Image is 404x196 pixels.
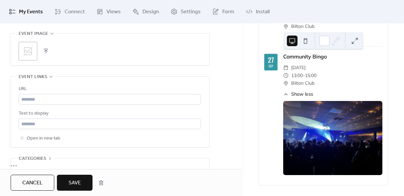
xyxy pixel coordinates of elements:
span: 13:00 [291,72,303,80]
div: ; [19,42,37,60]
div: ​ [283,64,289,72]
span: Form [222,8,234,16]
a: Connect [50,3,90,21]
span: Bilton Club [291,23,314,31]
span: Install [256,8,270,16]
button: Save [57,175,93,191]
a: Form [207,3,239,21]
div: URL [19,85,200,93]
div: 27 [268,56,274,63]
div: ​ [283,91,289,98]
button: ​Show more [283,34,316,41]
img: img_tpj5P20TYwagNTnZ6blRL.800px.jpg [283,101,382,175]
div: Community Bingo [283,52,382,60]
span: Design [142,8,159,16]
button: ​Show less [283,91,313,98]
span: Connect [65,8,85,16]
a: Design [127,3,164,21]
div: ​ [283,34,289,41]
button: Cancel [11,175,54,191]
a: Install [241,3,275,21]
span: Categories [19,155,46,163]
span: Save [69,179,81,187]
a: My Events [4,3,48,21]
span: Cancel [22,179,43,187]
span: Settings [181,8,201,16]
span: My Events [19,8,43,16]
a: Settings [166,3,206,21]
div: Sep [269,64,273,68]
span: 15:00 [305,72,316,80]
div: Text to display [19,110,200,118]
div: ​ [283,79,289,87]
span: Event links [19,73,47,81]
span: Open in new tab [27,135,60,143]
div: ••• [10,158,209,172]
span: Event image [19,30,48,38]
div: ​ [283,72,289,80]
span: Bilton Club [291,79,314,87]
span: [DATE] [291,64,305,72]
div: ​ [283,23,289,31]
span: - [303,72,305,80]
span: Views [106,8,121,16]
span: Show less [291,91,313,98]
a: Views [92,3,126,21]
